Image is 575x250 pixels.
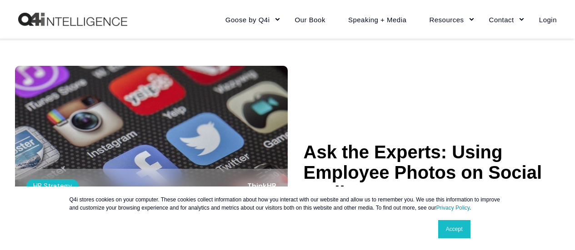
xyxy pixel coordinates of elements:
[438,220,470,238] a: Accept
[70,196,506,212] p: Q4i stores cookies on your computer. These cookies collect information about how you interact wit...
[18,13,127,26] a: Back to Home
[436,205,470,211] a: Privacy Policy
[304,142,560,203] h1: Ask the Experts: Using Employee Photos on Social Media
[26,179,79,193] label: HR Strategy
[18,13,127,26] img: Q4intelligence, LLC logo
[247,181,276,191] span: ThinkHR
